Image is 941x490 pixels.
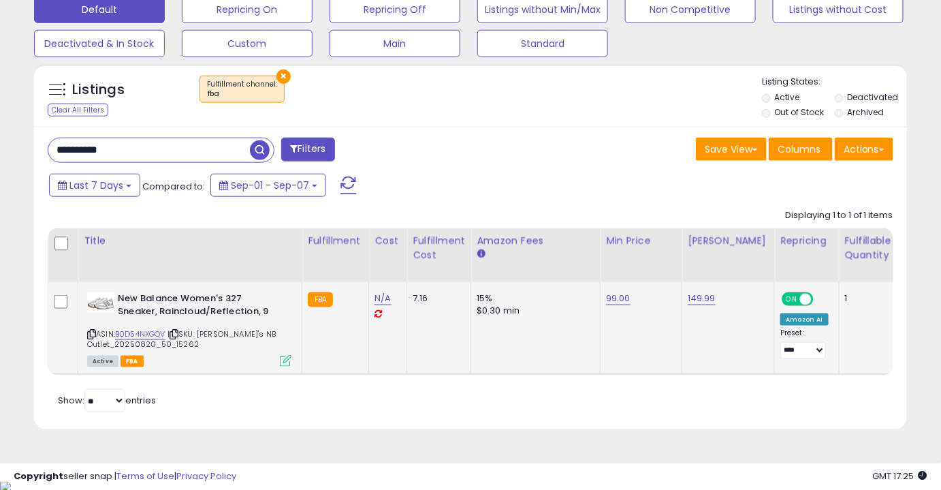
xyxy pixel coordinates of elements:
div: Amazon Fees [477,234,594,248]
div: [PERSON_NAME] [688,234,769,248]
div: Cost [374,234,401,248]
span: Compared to: [142,180,205,193]
button: Custom [182,30,313,57]
a: B0D54NXGQV [115,328,165,340]
span: Last 7 Days [69,179,123,192]
label: Active [774,91,799,103]
div: seller snap | | [14,470,236,483]
a: 149.99 [688,292,716,305]
h5: Listings [72,80,125,99]
span: All listings currently available for purchase on Amazon [87,356,118,367]
strong: Copyright [14,470,63,483]
button: Standard [477,30,608,57]
div: Fulfillable Quantity [845,234,892,262]
label: Deactivated [848,91,899,103]
span: Fulfillment channel : [207,79,277,99]
span: Sep-01 - Sep-07 [231,179,309,192]
div: $0.30 min [477,305,590,317]
button: Deactivated & In Stock [34,30,165,57]
div: Fulfillment [308,234,363,248]
div: ASIN: [87,292,291,365]
div: 1 [845,292,887,305]
button: Save View [696,138,767,161]
a: Terms of Use [116,470,174,483]
span: Show: entries [58,394,156,407]
small: FBA [308,292,333,307]
button: Main [330,30,460,57]
span: OFF [812,294,833,305]
b: New Balance Women's 327 Sneaker, Raincloud/Reflection, 9 [118,292,283,321]
small: Amazon Fees. [477,248,485,260]
div: Preset: [780,328,828,359]
div: Title [84,234,296,248]
button: × [276,70,291,84]
div: Amazon AI [780,313,828,326]
p: Listing States: [762,76,907,89]
label: Out of Stock [774,106,824,118]
span: 2025-09-15 17:25 GMT [873,470,927,483]
div: Repricing [780,234,833,248]
a: 99.00 [606,292,631,305]
img: 31fqTZCRWBL._SL40_.jpg [87,292,114,313]
span: Columns [778,142,820,156]
a: Privacy Policy [176,470,236,483]
button: Last 7 Days [49,174,140,197]
div: Displaying 1 to 1 of 1 items [785,209,893,222]
span: FBA [121,356,144,367]
div: Clear All Filters [48,104,108,117]
div: 7.16 [413,292,460,305]
div: Min Price [606,234,676,248]
button: Columns [769,138,833,161]
div: Fulfillment Cost [413,234,465,262]
a: N/A [374,292,391,305]
button: Filters [281,138,334,162]
div: fba [207,89,277,99]
div: 15% [477,292,590,305]
span: | SKU: [PERSON_NAME]'s NB Outlet_20250820_50_15262 [87,328,276,349]
label: Archived [848,106,884,118]
button: Sep-01 - Sep-07 [210,174,326,197]
span: ON [783,294,800,305]
button: Actions [835,138,893,161]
